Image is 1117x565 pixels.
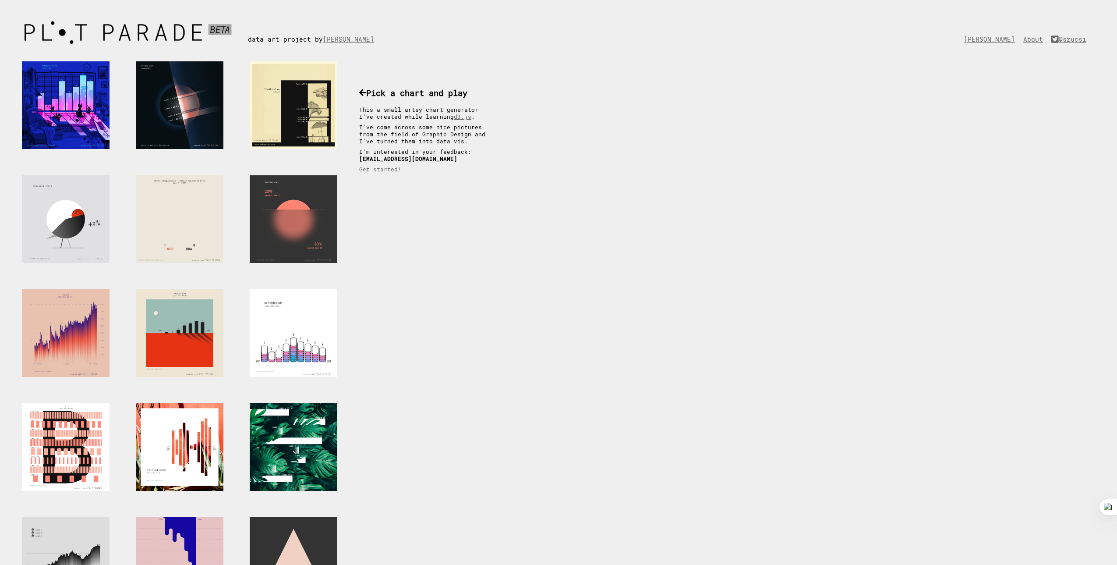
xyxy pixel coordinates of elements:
[1051,35,1091,43] a: @szucsi
[359,148,495,162] p: I'm interested in your feedback:
[359,106,495,120] p: This a small artsy chart generator I've created while learning .
[359,155,457,162] b: [EMAIL_ADDRESS][DOMAIN_NAME]
[248,18,387,43] div: data art project by
[359,87,495,98] h3: Pick a chart and play
[323,35,378,43] a: [PERSON_NAME]
[964,35,1019,43] a: [PERSON_NAME]
[359,166,401,173] a: Get started!
[359,124,495,145] p: I've come across some nice pictures from the field of Graphic Design and I've turned them into da...
[454,113,471,120] a: d3.js
[1023,35,1047,43] a: About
